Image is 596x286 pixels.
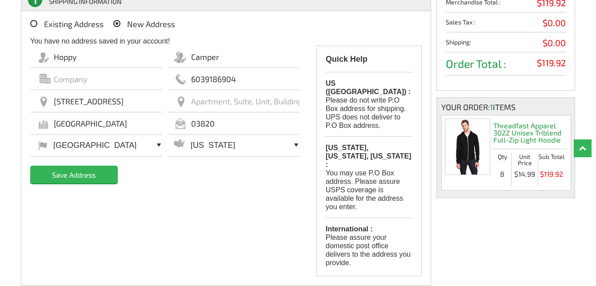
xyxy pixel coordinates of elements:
[538,154,564,170] li: Sub Total
[493,115,567,149] h2: Threadfast Apparel 302Z Unisex Triblend Full-Zip Light Hoodie
[326,225,373,233] b: International :
[574,139,592,157] a: Top
[326,55,412,72] div: Quick Help
[127,19,175,29] span: New Address
[537,58,566,67] span: $119.92
[326,79,411,95] b: US ([GEOGRAPHIC_DATA]) :
[538,170,564,178] span: $119.92
[168,68,300,90] input: Phone *
[30,166,118,183] input: Save Address
[168,46,300,68] input: Last Name *
[326,218,412,267] span: Please assure your domestic post office delivers to the address you provide.
[543,18,566,27] span: $0.00
[512,170,538,178] span: $14.99
[326,72,412,137] span: Please do not write P.O Box address for shipping. UPS does not deliver to P.O Box address.
[511,154,538,170] li: Unit Price
[30,20,104,28] label: Existing Address
[446,58,566,75] li: Order Total :
[493,170,511,178] span: 8
[30,90,162,112] input: Street Address *
[543,38,566,47] span: $0.00
[446,38,566,52] li: Shipping:
[30,37,422,46] div: You have no address saved in your account!
[446,18,566,32] li: Sales Tax :
[493,154,511,170] li: Qty
[30,68,162,90] input: Company
[326,137,412,218] span: You may use P.O Box address. Please assure USPS coverage is available for the address you enter.
[30,112,162,135] input: City *
[30,46,162,68] input: First Name *
[168,90,300,112] input: Apartment, Suite, Unit, Building, Floor, etc.
[490,102,493,112] span: 1
[441,102,570,112] div: Your order: Items
[168,112,300,135] input: Zip Code *
[326,144,412,168] b: [US_STATE], [US_STATE], [US_STATE] :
